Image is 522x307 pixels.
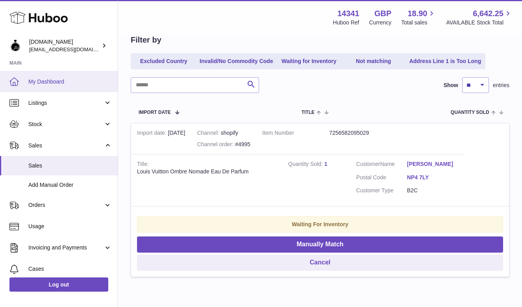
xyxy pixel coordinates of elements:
[407,160,458,168] a: [PERSON_NAME]
[28,162,112,169] span: Sales
[137,255,503,271] button: Cancel
[356,160,407,170] dt: Name
[407,8,427,19] span: 18.90
[28,99,104,107] span: Listings
[197,55,276,68] a: Invalid/No Commodity Code
[139,110,171,115] span: Import date
[28,181,112,189] span: Add Manual Order
[137,161,149,169] strong: Title
[356,174,407,183] dt: Postal Code
[131,123,191,154] td: [DATE]
[9,277,108,292] a: Log out
[374,8,391,19] strong: GBP
[451,110,489,115] span: Quantity Sold
[337,8,359,19] strong: 14341
[197,129,250,137] div: shopify
[28,201,104,209] span: Orders
[407,55,484,68] a: Address Line 1 is Too Long
[292,221,348,227] strong: Waiting For Inventory
[356,161,380,167] span: Customer
[9,40,21,52] img: theperfumesampler@gmail.com
[262,129,329,137] dt: Item Number
[407,187,458,194] dd: B2C
[444,82,458,89] label: Show
[493,82,509,89] span: entries
[131,35,161,45] h2: Filter by
[197,141,250,148] div: #4995
[28,78,112,86] span: My Dashboard
[28,121,104,128] span: Stock
[132,55,195,68] a: Excluded Country
[407,174,458,181] a: NP4 7LY
[137,168,276,175] div: Louis Vuitton Ombre Nomade Eau De Parfum
[28,265,112,273] span: Cases
[137,236,503,253] button: Manually Match
[28,223,112,230] span: Usage
[446,19,513,26] span: AVAILABLE Stock Total
[401,19,436,26] span: Total sales
[356,187,407,194] dt: Customer Type
[197,130,221,138] strong: Channel
[473,8,503,19] span: 6,642.25
[329,129,396,137] dd: 7256582095029
[28,244,104,251] span: Invoicing and Payments
[333,19,359,26] div: Huboo Ref
[446,8,513,26] a: 6,642.25 AVAILABLE Stock Total
[324,161,328,167] a: 1
[302,110,315,115] span: Title
[29,46,116,52] span: [EMAIL_ADDRESS][DOMAIN_NAME]
[278,55,341,68] a: Waiting for Inventory
[29,38,100,53] div: [DOMAIN_NAME]
[197,141,235,149] strong: Channel order
[137,130,168,138] strong: Import date
[401,8,436,26] a: 18.90 Total sales
[288,161,324,169] strong: Quantity Sold
[342,55,405,68] a: Not matching
[28,142,104,149] span: Sales
[369,19,392,26] div: Currency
